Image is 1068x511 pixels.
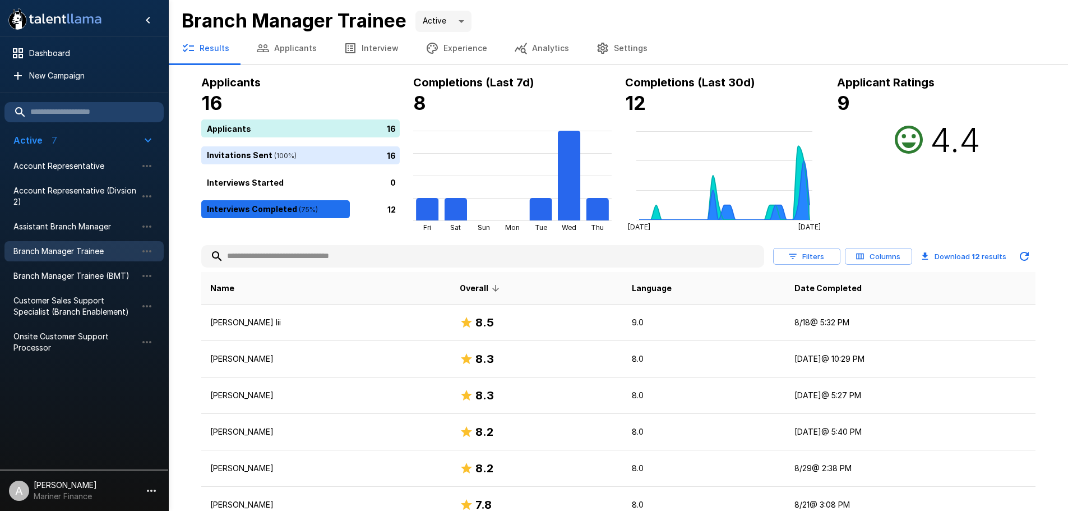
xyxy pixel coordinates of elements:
[625,91,646,114] b: 12
[201,91,223,114] b: 16
[475,350,494,368] h6: 8.3
[423,223,431,232] tspan: Fri
[632,426,776,438] p: 8.0
[1013,245,1035,268] button: Updated Today - 9:51 AM
[505,223,520,232] tspan: Mon
[412,33,501,64] button: Experience
[930,119,981,160] h2: 4.4
[632,353,776,365] p: 8.0
[785,450,1035,487] td: 8/29 @ 2:38 PM
[210,390,442,401] p: [PERSON_NAME]
[837,91,850,114] b: 9
[785,341,1035,378] td: [DATE] @ 10:29 PM
[785,305,1035,341] td: 8/18 @ 5:32 PM
[837,76,935,89] b: Applicant Ratings
[501,33,582,64] button: Analytics
[330,33,412,64] button: Interview
[475,423,493,441] h6: 8.2
[390,176,396,188] p: 0
[413,91,426,114] b: 8
[387,203,396,215] p: 12
[632,390,776,401] p: 8.0
[413,76,534,89] b: Completions (Last 7d)
[798,223,820,231] tspan: [DATE]
[591,223,604,232] tspan: Thu
[632,463,776,474] p: 8.0
[182,9,406,32] b: Branch Manager Trainee
[917,245,1011,268] button: Download 12 results
[387,149,396,161] p: 16
[210,282,234,295] span: Name
[625,76,755,89] b: Completions (Last 30d)
[773,248,840,265] button: Filters
[168,33,243,64] button: Results
[632,282,672,295] span: Language
[210,499,442,510] p: [PERSON_NAME]
[210,353,442,365] p: [PERSON_NAME]
[450,223,461,232] tspan: Sat
[785,414,1035,450] td: [DATE] @ 5:40 PM
[387,122,396,134] p: 16
[582,33,661,64] button: Settings
[632,317,776,328] p: 9.0
[210,463,442,474] p: [PERSON_NAME]
[415,11,471,32] div: Active
[632,499,776,510] p: 8.0
[210,426,442,438] p: [PERSON_NAME]
[475,459,493,477] h6: 8.2
[478,223,490,232] tspan: Sun
[210,317,442,328] p: [PERSON_NAME] Iii
[475,386,494,404] h6: 8.3
[534,223,547,232] tspan: Tue
[785,378,1035,414] td: [DATE] @ 5:27 PM
[201,76,261,89] b: Applicants
[243,33,330,64] button: Applicants
[475,314,494,332] h6: 8.5
[628,223,650,231] tspan: [DATE]
[972,252,980,261] b: 12
[562,223,576,232] tspan: Wed
[794,282,862,295] span: Date Completed
[845,248,912,265] button: Columns
[460,282,503,295] span: Overall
